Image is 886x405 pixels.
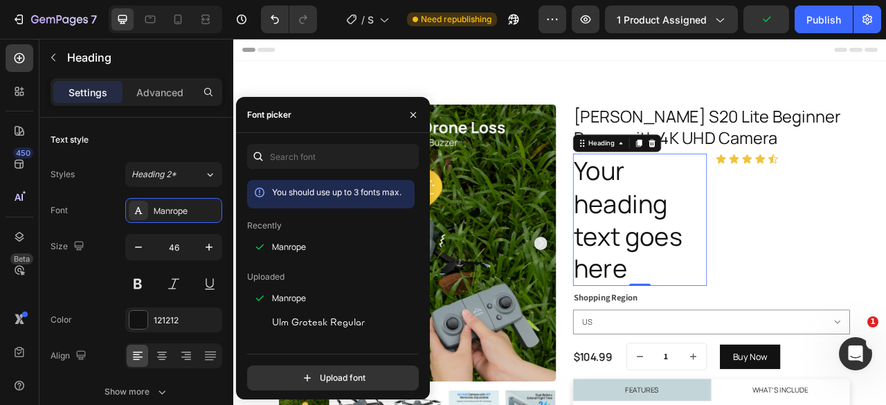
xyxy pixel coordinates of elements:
button: Upload font [247,366,419,390]
h2: Your heading text goes here [432,146,603,314]
span: Heading 2* [132,168,177,181]
p: Uploaded [247,271,284,283]
span: Manrope [272,292,306,305]
div: Text style [51,134,89,146]
div: Size [51,237,87,256]
span: Manrope [272,241,306,253]
div: Upload font [300,371,365,385]
h1: [PERSON_NAME] S20 Lite Beginner Drone with 4K UHD Camera [432,84,784,141]
div: Beta [10,253,33,264]
span: 1 [867,316,878,327]
iframe: Design area [233,39,886,405]
div: Styles [51,168,75,181]
button: Heading 2* [125,162,222,187]
span: 1 product assigned [617,12,707,27]
button: Carousel Next Arrow [382,252,399,269]
div: Publish [806,12,841,27]
p: Settings [69,85,107,100]
div: Color [51,314,72,326]
iframe: Intercom live chat [839,337,872,370]
span: Ulm Grotesk Regular [272,317,365,330]
p: 7 [91,11,97,28]
input: Search font [247,144,419,169]
div: Font picker [247,109,291,121]
div: Show more [105,385,169,399]
div: Font [51,204,68,217]
div: Undo/Redo [261,6,317,33]
p: Heading [67,49,217,66]
div: 450 [13,147,33,159]
button: Show more [51,379,222,404]
button: Publish [795,6,853,33]
div: 121212 [154,314,219,327]
p: Recently [247,219,282,232]
button: 1 product assigned [605,6,738,33]
span: Need republishing [421,13,491,26]
div: Heading [449,127,487,139]
span: / [361,12,365,27]
div: Manrope [154,205,219,217]
div: Align [51,347,89,366]
span: S20 Lite [368,12,374,27]
p: Advanced [136,85,183,100]
button: 7 [6,6,103,33]
span: You should use up to 3 fonts max. [272,187,401,197]
legend: Shopping Region [432,320,516,339]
